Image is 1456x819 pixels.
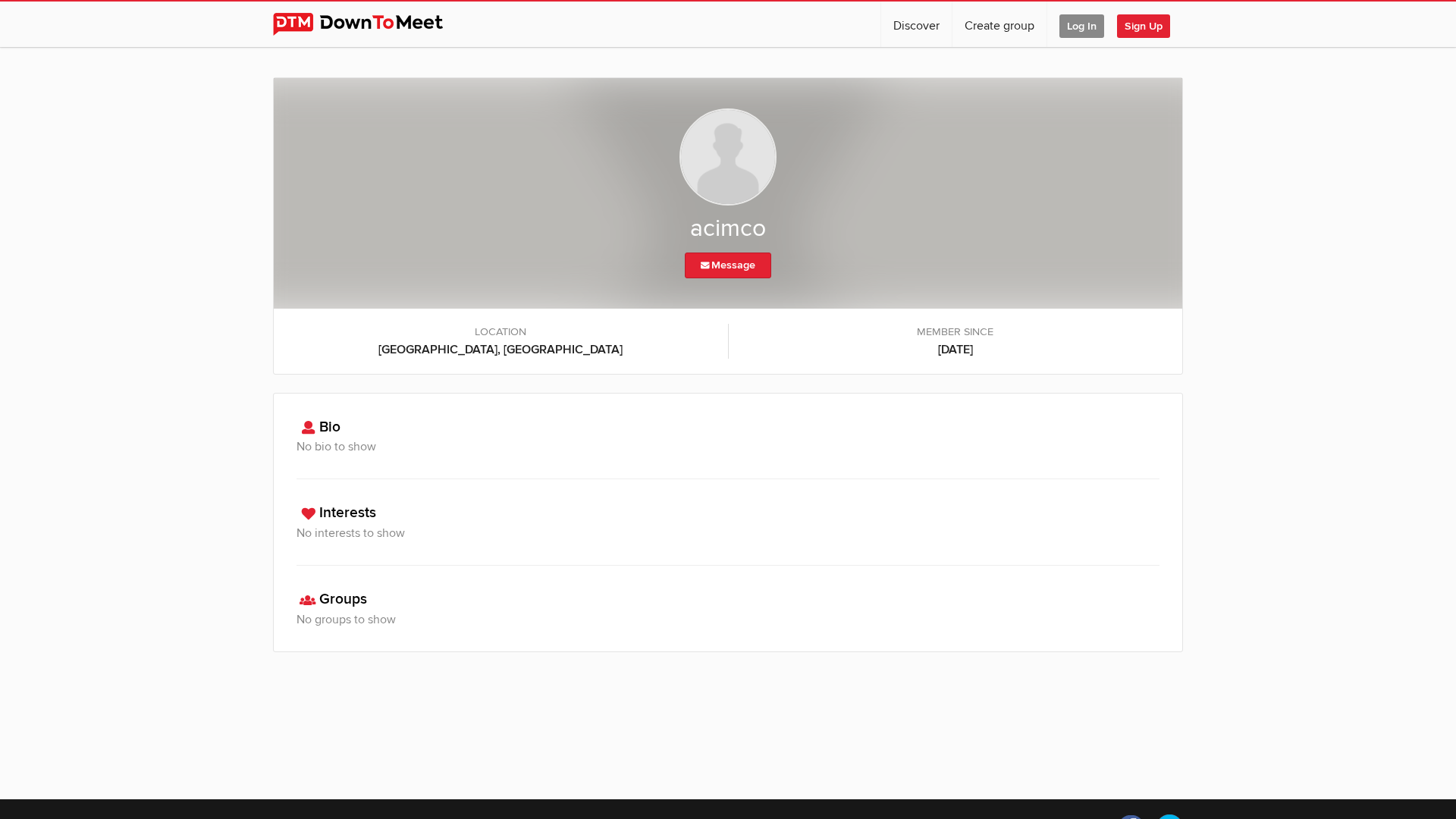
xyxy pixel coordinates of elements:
[297,588,1159,610] h3: Groups
[744,324,1168,340] span: Member since
[297,502,1159,524] h3: Interests
[679,108,777,206] img: acimco
[1117,2,1182,47] a: Sign Up
[297,416,1159,438] h3: Bio
[1047,2,1116,47] a: Log In
[297,524,1159,542] h3: No interests to show
[304,213,1152,245] h2: acimco
[952,2,1046,47] a: Create group
[289,324,713,340] span: LOCATION
[273,13,466,36] img: DownToMeet
[881,2,952,47] a: Discover
[289,340,713,359] b: [GEOGRAPHIC_DATA], [GEOGRAPHIC_DATA]
[297,610,1159,629] h3: No groups to show
[1059,14,1104,38] span: Log In
[744,340,1168,359] b: [DATE]
[685,253,771,278] a: Message
[1117,14,1170,38] span: Sign Up
[297,438,1159,456] h3: No bio to show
